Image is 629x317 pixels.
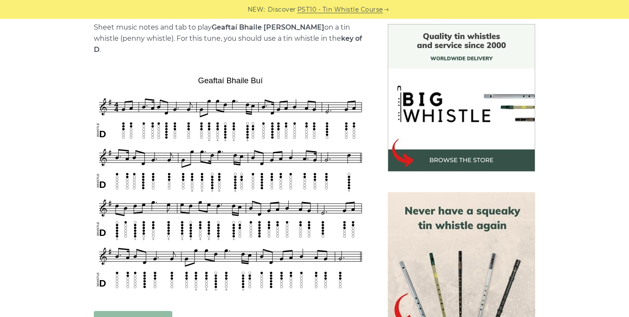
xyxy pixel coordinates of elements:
[388,24,535,172] img: BigWhistle Tin Whistle Store
[248,5,265,15] span: NEW:
[212,23,324,31] strong: Geaftaí Bhaile [PERSON_NAME]
[297,5,383,15] a: PST10 - Tin Whistle Course
[94,73,367,293] img: Geaftaí Bhaile Buí Tin Whistle Tabs & Sheet Music
[94,22,367,55] p: Sheet music notes and tab to play on a tin whistle (penny whistle). For this tune, you should use...
[268,5,296,15] span: Discover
